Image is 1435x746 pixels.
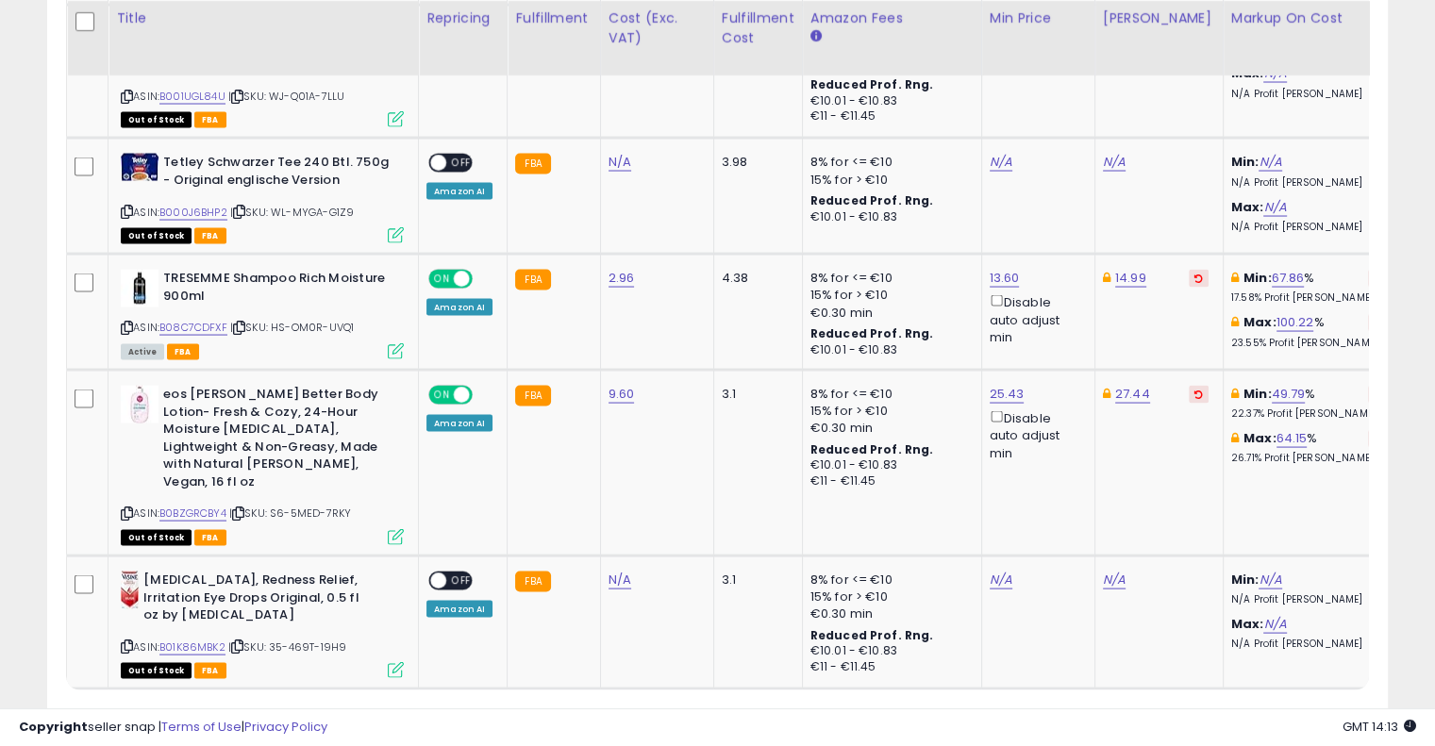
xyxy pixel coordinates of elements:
[121,386,404,543] div: ASIN:
[470,272,500,288] span: OFF
[810,643,967,659] div: €10.01 - €10.83
[990,153,1012,172] a: N/A
[810,287,967,304] div: 15% for > €10
[167,344,199,360] span: FBA
[159,205,227,221] a: B000J6BHP2
[426,299,492,316] div: Amazon AI
[515,572,550,592] small: FBA
[163,154,392,193] b: Tetley Schwarzer Tee 240 Btl. 750g - Original englische Version
[121,270,404,357] div: ASIN:
[990,269,1020,288] a: 13.60
[163,386,392,495] b: eos [PERSON_NAME] Better Body Lotion- Fresh & Cozy, 24-Hour Moisture [MEDICAL_DATA], Lightweight ...
[990,407,1080,462] div: Disable auto adjust min
[1103,9,1215,29] div: [PERSON_NAME]
[810,76,934,92] b: Reduced Prof. Rng.
[1343,718,1416,736] span: 2025-10-6 14:13 GMT
[1231,153,1260,171] b: Min:
[159,89,225,105] a: B001UGL84U
[810,305,967,322] div: €0.30 min
[430,272,454,288] span: ON
[1263,198,1286,217] a: N/A
[810,605,967,622] div: €0.30 min
[810,420,967,437] div: €0.30 min
[1231,638,1388,651] p: N/A Profit [PERSON_NAME]
[810,9,974,29] div: Amazon Fees
[722,154,788,171] div: 3.98
[810,403,967,420] div: 15% for > €10
[121,154,404,241] div: ASIN:
[1231,571,1260,589] b: Min:
[810,572,967,589] div: 8% for <= €10
[121,530,192,546] span: All listings that are currently out of stock and unavailable for purchase on Amazon
[515,386,550,406] small: FBA
[426,415,492,432] div: Amazon AI
[990,385,1025,404] a: 25.43
[1231,337,1388,350] p: 23.55% Profit [PERSON_NAME]
[19,719,327,737] div: seller snap | |
[810,93,967,109] div: €10.01 - €10.83
[159,639,225,655] a: B01K86MBK2
[1231,407,1388,421] p: 22.37% Profit [PERSON_NAME]
[810,589,967,605] div: 15% for > €10
[1231,9,1394,29] div: Markup on Cost
[990,291,1080,346] div: Disable auto adjust min
[609,9,706,49] div: Cost (Exc. VAT)
[194,530,226,546] span: FBA
[244,718,327,736] a: Privacy Policy
[990,9,1087,29] div: Min Price
[121,663,192,679] span: All listings that are currently out of stock and unavailable for purchase on Amazon
[1231,386,1388,421] div: %
[121,572,404,676] div: ASIN:
[1243,429,1276,447] b: Max:
[515,9,592,29] div: Fulfillment
[228,89,344,104] span: | SKU: WJ-Q01A-7LLU
[1231,176,1388,190] p: N/A Profit [PERSON_NAME]
[515,270,550,290] small: FBA
[515,154,550,174] small: FBA
[121,112,192,128] span: All listings that are currently out of stock and unavailable for purchase on Amazon
[121,154,159,181] img: 41EGW06zwkL._SL40_.jpg
[609,269,635,288] a: 2.96
[609,153,631,172] a: N/A
[1243,385,1272,403] b: Min:
[810,659,967,675] div: €11 - €11.45
[161,718,242,736] a: Terms of Use
[990,571,1012,589] a: N/A
[810,441,934,457] b: Reduced Prof. Rng.
[810,473,967,489] div: €11 - €11.45
[1115,269,1146,288] a: 14.99
[430,388,454,404] span: ON
[1103,153,1126,172] a: N/A
[1231,615,1264,633] b: Max:
[1259,153,1281,172] a: N/A
[609,571,631,589] a: N/A
[229,506,351,521] span: | SKU: S6-5MED-7RKY
[116,9,410,29] div: Title
[810,270,967,287] div: 8% for <= €10
[1231,452,1388,465] p: 26.71% Profit [PERSON_NAME]
[810,108,967,124] div: €11 - €11.45
[810,192,934,208] b: Reduced Prof. Rng.
[121,572,139,609] img: 41GCyZC+wgL._SL40_.jpg
[1231,198,1264,216] b: Max:
[722,386,788,403] div: 3.1
[1259,571,1281,589] a: N/A
[194,663,226,679] span: FBA
[810,29,822,46] small: Amazon Fees.
[446,156,476,172] span: OFF
[1231,430,1388,465] div: %
[194,112,226,128] span: FBA
[121,386,159,423] img: 31fNQEDmb6L._SL40_.jpg
[1223,2,1402,76] th: The percentage added to the cost of goods (COGS) that forms the calculator for Min & Max prices.
[426,9,499,29] div: Repricing
[1231,270,1388,305] div: %
[1103,571,1126,589] a: N/A
[230,205,354,220] span: | SKU: WL-MYGA-G1Z9
[810,386,967,403] div: 8% for <= €10
[810,457,967,473] div: €10.01 - €10.83
[1272,269,1305,288] a: 67.86
[194,228,226,244] span: FBA
[722,270,788,287] div: 4.38
[163,270,392,309] b: TRESEMME Shampoo Rich Moisture 900ml
[1243,269,1272,287] b: Min:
